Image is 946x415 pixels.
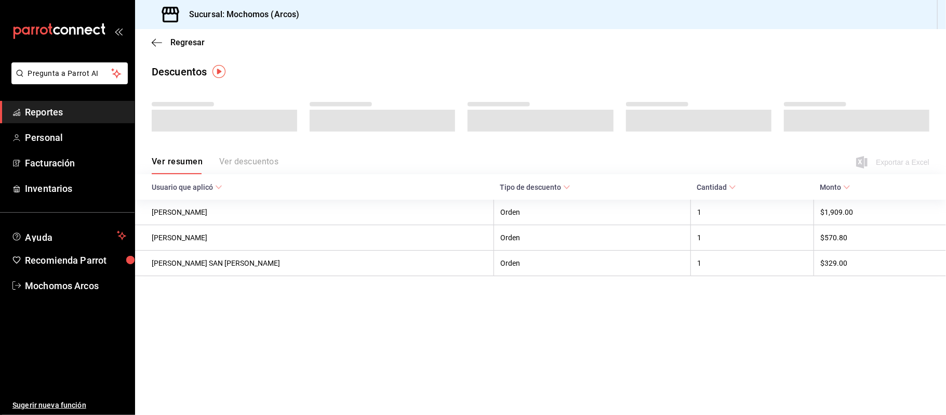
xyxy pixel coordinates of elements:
[11,62,128,84] button: Pregunta a Parrot AI
[820,183,850,191] span: Monto
[25,105,126,119] span: Reportes
[814,251,946,276] th: $329.00
[494,225,690,251] th: Orden
[181,8,299,21] h3: Sucursal: Mochomos (Arcos)
[25,131,126,145] span: Personal
[690,225,814,251] th: 1
[500,183,570,191] span: Tipo de descuento
[135,251,494,276] th: [PERSON_NAME] SAN [PERSON_NAME]
[135,200,494,225] th: [PERSON_NAME]
[814,225,946,251] th: $570.80
[7,75,128,86] a: Pregunta a Parrot AI
[25,156,126,170] span: Facturación
[25,181,126,196] span: Inventarios
[494,251,690,276] th: Orden
[28,68,112,79] span: Pregunta a Parrot AI
[212,65,225,78] img: Tooltip marker
[25,279,126,293] span: Mochomos Arcos
[25,253,126,267] span: Recomienda Parrot
[690,200,814,225] th: 1
[135,225,494,251] th: [PERSON_NAME]
[152,37,205,47] button: Regresar
[152,64,207,80] div: Descuentos
[814,200,946,225] th: $1,909.00
[152,183,222,191] span: Usuario que aplicó
[152,157,278,174] div: navigation tabs
[690,251,814,276] th: 1
[12,400,126,411] span: Sugerir nueva función
[114,27,123,35] button: open_drawer_menu
[170,37,205,47] span: Regresar
[25,229,113,242] span: Ayuda
[697,183,736,191] span: Cantidad
[494,200,690,225] th: Orden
